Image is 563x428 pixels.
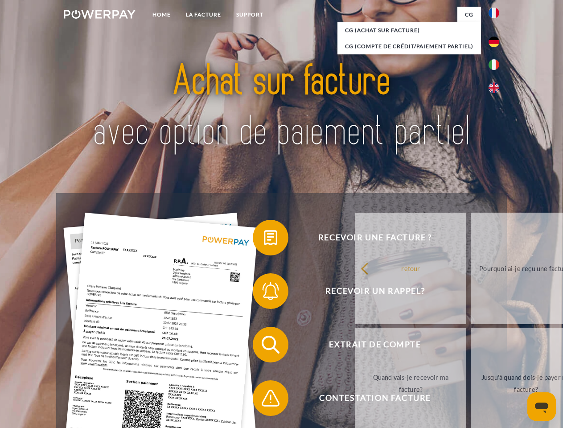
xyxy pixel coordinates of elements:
iframe: Bouton de lancement de la fenêtre de messagerie [527,392,556,421]
img: it [489,59,499,70]
img: fr [489,8,499,18]
button: Extrait de compte [253,327,485,362]
img: logo-powerpay-white.svg [64,10,136,19]
button: Recevoir une facture ? [253,220,485,255]
a: Support [229,7,271,23]
img: qb_bill.svg [259,226,282,249]
a: Home [145,7,178,23]
a: LA FACTURE [178,7,229,23]
a: CG (achat sur facture) [337,22,481,38]
img: qb_search.svg [259,333,282,356]
img: qb_bell.svg [259,280,282,302]
button: Recevoir un rappel? [253,273,485,309]
div: retour [361,262,461,274]
img: en [489,82,499,93]
img: qb_warning.svg [259,387,282,409]
a: CG (Compte de crédit/paiement partiel) [337,38,481,54]
a: CG [457,7,481,23]
button: Contestation Facture [253,380,485,416]
img: title-powerpay_fr.svg [85,43,478,171]
img: de [489,37,499,47]
div: Quand vais-je recevoir ma facture? [361,371,461,395]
